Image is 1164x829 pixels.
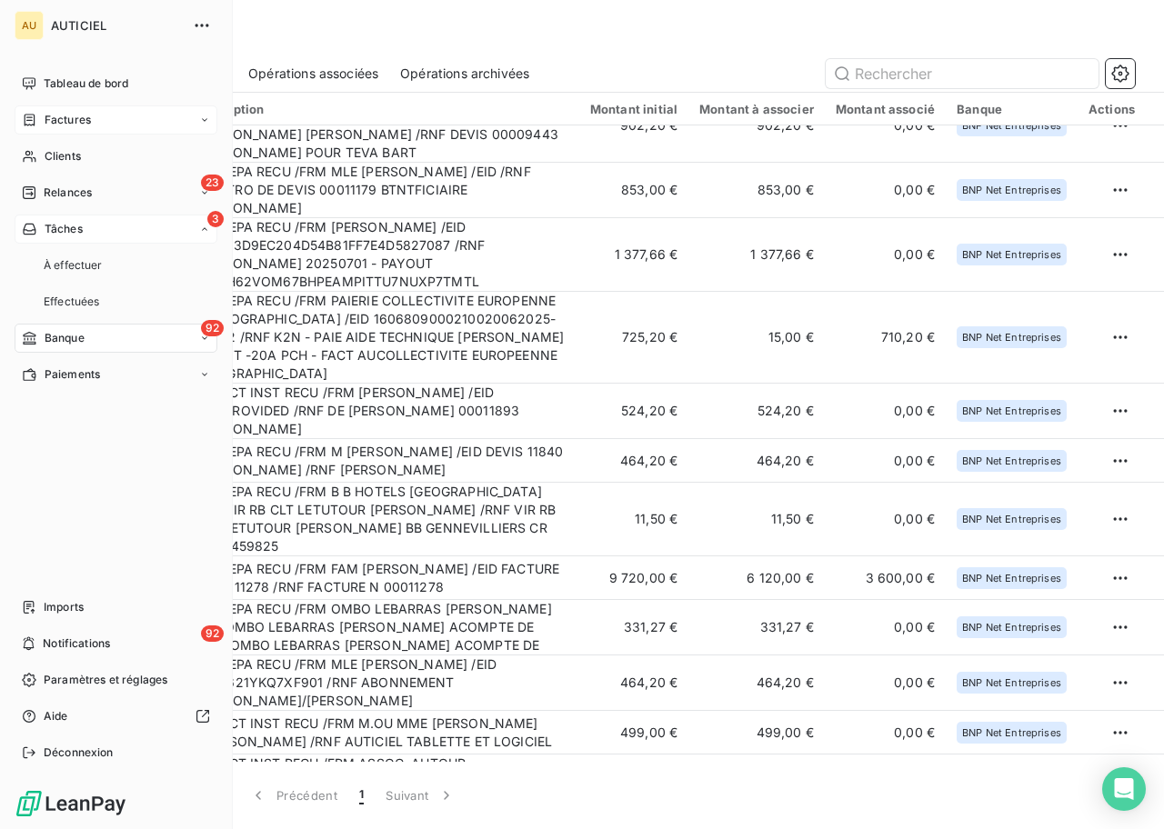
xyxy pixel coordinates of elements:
td: 725,20 € [579,292,688,384]
td: 464,20 € [688,439,825,483]
td: VIR SEPA RECU /FRM MLE [PERSON_NAME] /EID /RNF NUMTRO DE DEVIS 00011179 BTNTFICIAIRE [PERSON_NAME] [185,163,579,218]
td: 902,20 € [688,89,825,163]
span: Factures [45,112,91,128]
td: VIR SEPA RECU /FRM [PERSON_NAME] /EID 8E1603D9EC204D54B81FF7E4D5827087 /RNF [PERSON_NAME] 2025070... [185,218,579,292]
button: Précédent [238,776,348,814]
td: 11,50 € [688,483,825,556]
td: 331,27 € [579,600,688,655]
td: VIR SCT INST RECU /FRM M.OU MME [PERSON_NAME] /[PERSON_NAME] /RNF AUTICIEL TABLETTE ET LOGICIEL [185,711,579,754]
span: Opérations associées [248,65,378,83]
td: 853,00 € [688,163,825,218]
td: 0,00 € [825,655,946,711]
span: BNP Net Entreprises [962,185,1061,195]
span: 1 [359,786,364,804]
span: BNP Net Entreprises [962,677,1061,688]
td: 0,00 € [825,600,946,655]
td: VIR SEPA RECU /FRM MLE [PERSON_NAME] /EID VU51621YKQ7XF901 /RNF ABONNEMENT [PERSON_NAME]/[PERSON_... [185,655,579,711]
a: Aide [15,702,217,731]
td: 464,20 € [688,655,825,711]
span: Paiements [45,366,100,383]
div: Montant initial [590,102,677,116]
td: 464,20 € [579,655,688,711]
td: 499,00 € [688,711,825,754]
td: 11,50 € [579,483,688,556]
td: 793,00 € [579,754,688,810]
td: 0,00 € [825,711,946,754]
td: 524,20 € [579,384,688,439]
span: Paramètres et réglages [44,672,167,688]
td: VIR SEPA RECU /FRM FAM [PERSON_NAME] /EID FACTURE N 00011278 /RNF FACTURE N 00011278 [185,556,579,600]
td: VIR SCT INST RECU /FRM [PERSON_NAME] /EID NOTPROVIDED /RNF DE [PERSON_NAME] 00011893 [PERSON_NAME] [185,384,579,439]
span: Effectuées [44,294,100,310]
span: Notifications [43,635,110,652]
td: 0,00 € [825,218,946,292]
span: BNP Net Entreprises [962,120,1061,131]
img: Logo LeanPay [15,789,127,818]
td: 6 120,00 € [688,556,825,600]
div: Actions [1089,102,1135,116]
td: 0,00 € [825,483,946,556]
span: Relances [44,185,92,201]
span: Aide [44,708,68,724]
span: Imports [44,599,84,615]
td: VIR SEPA RECU /FRM MME [PERSON_NAME] [PERSON_NAME] MAGUERY /EID VIREMENT DE MME [PERSON_NAME] [PE... [185,89,579,163]
span: À effectuer [44,257,103,274]
span: Opérations archivées [400,65,529,83]
td: 0,00 € [825,384,946,439]
td: 15,00 € [688,292,825,384]
td: VIR SEPA RECU /FRM B B HOTELS [GEOGRAPHIC_DATA] /EID VIR RB CLT LETUTOUR [PERSON_NAME] /RNF VIR R... [185,483,579,556]
div: Montant associé [836,102,935,116]
span: 23 [201,175,224,191]
span: Banque [45,330,85,346]
td: 0,00 € [825,163,946,218]
td: 793,00 € [688,754,825,810]
div: Open Intercom Messenger [1102,767,1146,811]
input: Rechercher [826,59,1099,88]
div: Banque [957,102,1067,116]
td: 0,00 € [825,754,946,810]
span: BNP Net Entreprises [962,332,1061,343]
button: 1 [348,776,375,814]
td: 331,27 € [688,600,825,655]
td: 902,20 € [579,89,688,163]
span: BNP Net Entreprises [962,622,1061,633]
span: BNP Net Entreprises [962,405,1061,416]
td: 1 377,66 € [579,218,688,292]
td: 464,20 € [579,439,688,483]
td: 0,00 € [825,89,946,163]
td: VIR SEPA RECU /FRM PAIERIE COLLECTIVITE EUROPENNE D [GEOGRAPHIC_DATA] /EID 1606809000210020062025... [185,292,579,384]
span: BNP Net Entreprises [962,573,1061,584]
span: BNP Net Entreprises [962,249,1061,260]
div: Montant à associer [699,102,814,116]
td: 499,00 € [579,711,688,754]
div: Description [196,102,568,116]
td: 9 720,00 € [579,556,688,600]
span: AUTICIEL [51,18,182,33]
button: Suivant [375,776,467,814]
span: 92 [201,320,224,336]
div: AU [15,11,44,40]
span: Tâches [45,221,83,237]
td: 1 377,66 € [688,218,825,292]
span: BNP Net Entreprises [962,514,1061,524]
span: BNP Net Entreprises [962,455,1061,466]
td: VIR SEPA RECU /FRM OMBO LEBARRAS [PERSON_NAME] /EID OMBO LEBARRAS [PERSON_NAME] ACOMPTE DE /RNF O... [185,600,579,655]
span: Tableau de bord [44,75,128,92]
td: VIR SCT INST RECU /FRM ASSOC. AUTOUR [PERSON_NAME] /EID 00011654 /RNF BENEFICIAIRE PORTE MOHAMED [185,754,579,810]
td: VIR SEPA RECU /FRM M [PERSON_NAME] /EID DEVIS 11840 [PERSON_NAME] /RNF [PERSON_NAME] [185,439,579,483]
span: Déconnexion [44,744,114,761]
span: BNP Net Entreprises [962,727,1061,738]
td: 0,00 € [825,439,946,483]
td: 710,20 € [825,292,946,384]
span: Clients [45,148,81,165]
td: 3 600,00 € [825,556,946,600]
span: 92 [201,625,224,642]
td: 853,00 € [579,163,688,218]
td: 524,20 € [688,384,825,439]
span: 3 [207,211,224,227]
